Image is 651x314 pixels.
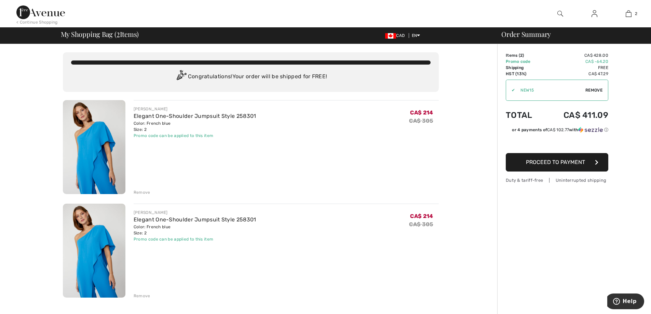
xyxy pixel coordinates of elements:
a: Sign In [586,10,603,18]
span: 2 [635,11,637,17]
span: CA$ 102.77 [547,127,569,132]
img: Elegant One-Shoulder Jumpsuit Style 258301 [63,100,125,194]
img: My Bag [626,10,632,18]
span: CA$ 214 [410,109,433,116]
div: Color: French blue Size: 2 [134,120,256,133]
div: Promo code can be applied to this item [134,236,256,242]
img: My Info [592,10,597,18]
img: search the website [557,10,563,18]
div: or 4 payments of with [512,127,608,133]
span: 2 [520,53,523,58]
td: CA$ 47.29 [544,71,608,77]
div: [PERSON_NAME] [134,106,256,112]
a: Elegant One-Shoulder Jumpsuit Style 258301 [134,113,256,119]
div: Congratulations! Your order will be shipped for FREE! [71,70,431,84]
button: Proceed to Payment [506,153,608,172]
a: Elegant One-Shoulder Jumpsuit Style 258301 [134,216,256,223]
td: Total [506,104,544,127]
div: ✔ [506,87,515,93]
img: Elegant One-Shoulder Jumpsuit Style 258301 [63,204,125,298]
span: EN [412,33,420,38]
div: Duty & tariff-free | Uninterrupted shipping [506,177,608,183]
s: CA$ 305 [409,118,433,124]
img: Congratulation2.svg [174,70,188,84]
span: 2 [117,29,120,38]
div: or 4 payments ofCA$ 102.77withSezzle Click to learn more about Sezzle [506,127,608,135]
span: Remove [585,87,602,93]
td: CA$ 428.00 [544,52,608,58]
td: Shipping [506,65,544,71]
iframe: PayPal-paypal [506,135,608,151]
div: [PERSON_NAME] [134,209,256,216]
div: Order Summary [493,31,647,38]
td: Items ( ) [506,52,544,58]
span: Proceed to Payment [526,159,585,165]
td: CA$ 411.09 [544,104,608,127]
div: Color: French blue Size: 2 [134,224,256,236]
div: Remove [134,189,150,195]
div: < Continue Shopping [16,19,58,25]
img: 1ère Avenue [16,5,65,19]
div: Remove [134,293,150,299]
span: My Shopping Bag ( Items) [61,31,139,38]
img: Sezzle [578,127,603,133]
input: Promo code [515,80,585,100]
a: 2 [612,10,645,18]
td: Free [544,65,608,71]
td: CA$ -64.20 [544,58,608,65]
td: Promo code [506,58,544,65]
span: CAD [385,33,407,38]
img: Canadian Dollar [385,33,396,39]
iframe: Opens a widget where you can find more information [607,293,644,311]
s: CA$ 305 [409,221,433,228]
div: Promo code can be applied to this item [134,133,256,139]
span: CA$ 214 [410,213,433,219]
td: HST (13%) [506,71,544,77]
